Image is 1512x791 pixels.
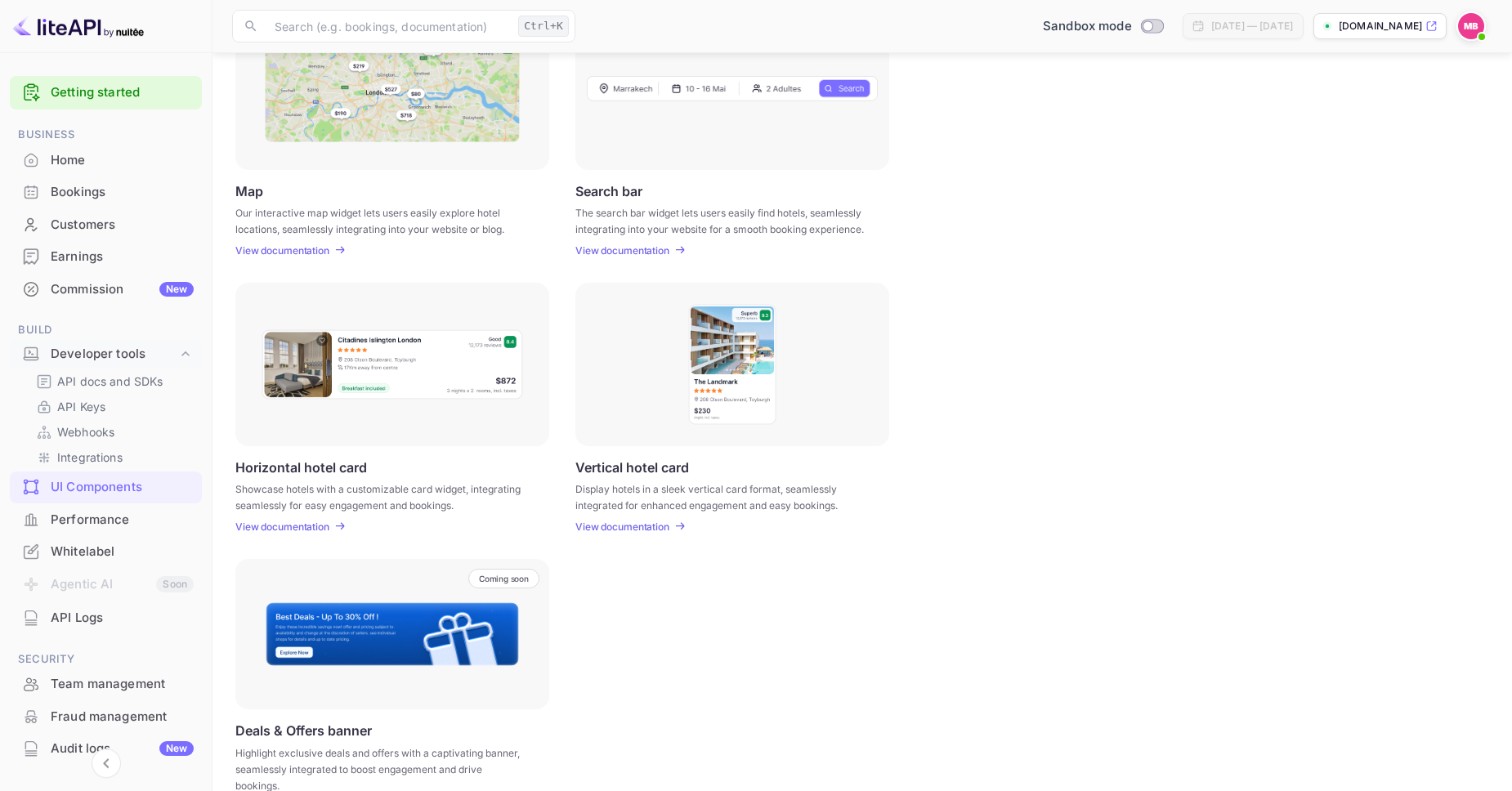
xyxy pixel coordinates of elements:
[1458,13,1484,39] img: Marc Bellmann
[235,205,529,235] p: Our interactive map widget lets users easily explore hotel locations, seamlessly integrating into...
[10,701,202,733] div: Fraud management
[10,504,202,534] a: Performance
[10,241,202,271] a: Earnings
[29,395,195,418] div: API Keys
[10,536,202,566] a: Whitelabel
[10,241,202,273] div: Earnings
[235,459,367,475] p: Horizontal hotel card
[10,602,202,634] div: API Logs
[51,740,194,758] div: Audit logs
[29,420,195,444] div: Webhooks
[29,369,195,393] div: API docs and SDKs
[10,471,202,503] div: UI Components
[51,345,177,364] div: Developer tools
[235,481,529,511] p: Showcase hotels with a customizable card widget, integrating seamlessly for easy engagement and b...
[159,282,194,297] div: New
[235,244,334,257] a: View documentation
[10,177,202,208] div: Bookings
[51,675,194,694] div: Team management
[29,445,195,469] div: Integrations
[235,521,334,533] a: View documentation
[36,423,189,440] a: Webhooks
[10,668,202,699] a: Team management
[51,248,194,266] div: Earnings
[36,398,189,415] a: API Keys
[1211,19,1293,34] div: [DATE] — [DATE]
[10,209,202,241] div: Customers
[575,481,869,511] p: Display hotels in a sleek vertical card format, seamlessly integrated for enhanced engagement and...
[92,749,121,778] button: Collapse navigation
[518,16,569,37] div: Ctrl+K
[10,209,202,239] a: Customers
[479,574,529,583] p: Coming soon
[1036,17,1170,36] div: Switch to Production mode
[10,471,202,502] a: UI Components
[36,373,189,390] a: API docs and SDKs
[10,504,202,536] div: Performance
[51,478,194,497] div: UI Components
[10,733,202,763] a: Audit logsNew
[10,650,202,668] span: Security
[235,722,372,739] p: Deals & Offers banner
[51,216,194,235] div: Customers
[235,521,329,533] p: View documentation
[235,183,263,199] p: Map
[575,244,669,257] p: View documentation
[575,521,674,533] a: View documentation
[235,244,329,257] p: View documentation
[10,177,202,207] a: Bookings
[10,145,202,177] div: Home
[575,183,642,199] p: Search bar
[1339,19,1422,34] p: [DOMAIN_NAME]
[51,543,194,561] div: Whitelabel
[10,701,202,731] a: Fraud management
[10,274,202,304] a: CommissionNew
[13,13,144,39] img: LiteAPI logo
[10,668,202,700] div: Team management
[51,280,194,299] div: Commission
[261,328,524,400] img: Horizontal hotel card Frame
[587,75,878,101] img: Search Frame
[575,521,669,533] p: View documentation
[10,340,202,369] div: Developer tools
[10,145,202,175] a: Home
[57,373,163,390] p: API docs and SDKs
[10,321,202,339] span: Build
[51,183,194,202] div: Bookings
[265,601,520,667] img: Banner Frame
[51,151,194,170] div: Home
[575,459,689,475] p: Vertical hotel card
[57,398,105,415] p: API Keys
[10,274,202,306] div: CommissionNew
[36,449,189,466] a: Integrations
[57,423,114,440] p: Webhooks
[10,733,202,765] div: Audit logsNew
[10,602,202,632] a: API Logs
[575,244,674,257] a: View documentation
[1043,17,1132,36] span: Sandbox mode
[10,126,202,144] span: Business
[159,741,194,756] div: New
[51,83,194,102] a: Getting started
[57,449,123,466] p: Integrations
[51,511,194,530] div: Performance
[51,708,194,726] div: Fraud management
[10,536,202,568] div: Whitelabel
[51,609,194,628] div: API Logs
[265,34,520,142] img: Map Frame
[10,76,202,109] div: Getting started
[687,303,777,426] img: Vertical hotel card Frame
[265,10,512,42] input: Search (e.g. bookings, documentation)
[575,205,869,235] p: The search bar widget lets users easily find hotels, seamlessly integrating into your website for...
